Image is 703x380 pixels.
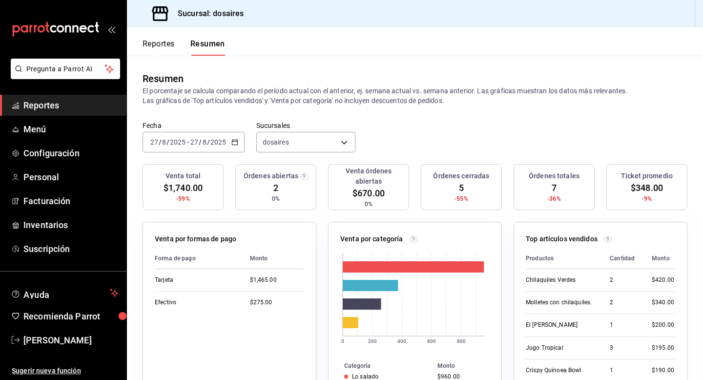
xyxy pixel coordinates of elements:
span: 0% [272,194,280,203]
h3: Órdenes totales [529,171,579,181]
div: $960.00 [437,373,486,380]
div: $200.00 [652,321,675,329]
div: $340.00 [652,298,675,307]
h3: Venta total [165,171,201,181]
input: -- [202,138,207,146]
div: Tarjeta [155,276,234,284]
span: / [207,138,210,146]
text: 800 [457,338,466,344]
span: Suscripción [23,242,119,255]
th: Monto [242,248,304,269]
span: - [187,138,189,146]
text: 400 [397,338,406,344]
text: 200 [368,338,377,344]
span: Facturación [23,194,119,208]
div: El [PERSON_NAME] [526,321,594,329]
div: $190.00 [652,366,675,375]
div: $1,465.00 [250,276,304,284]
span: -55% [455,194,468,203]
span: -9% [642,194,652,203]
div: Molletes con chilaquiles. [526,298,594,307]
span: Reportes [23,99,119,112]
span: / [199,138,202,146]
span: 0% [365,200,372,209]
span: [PERSON_NAME] [23,334,119,347]
span: $348.00 [631,181,663,194]
text: 600 [427,338,436,344]
span: $670.00 [352,187,385,200]
span: Sugerir nueva función [12,366,119,376]
label: Fecha [143,122,245,129]
input: ---- [169,138,186,146]
input: -- [190,138,199,146]
span: -36% [547,194,561,203]
span: 5 [459,181,464,194]
button: open_drawer_menu [107,25,115,33]
div: Crispy Quinoea Bowl [526,366,594,375]
div: Jugo Tropical [526,344,594,352]
div: $420.00 [652,276,675,284]
span: $1,740.00 [164,181,203,194]
h3: Órdenes cerradas [433,171,489,181]
input: -- [162,138,166,146]
a: Pregunta a Parrot AI [7,71,120,81]
div: Chilaquiles Verdes [526,276,594,284]
h3: Sucursal: dosaires [170,8,244,20]
th: Productos [526,248,602,269]
span: / [166,138,169,146]
div: 3 [610,344,636,352]
button: Pregunta a Parrot AI [11,59,120,79]
input: ---- [210,138,227,146]
div: 1 [610,366,636,375]
h3: Ticket promedio [621,171,673,181]
button: Resumen [190,39,225,56]
th: Monto [434,360,501,371]
div: Resumen [143,71,184,86]
div: 2 [610,276,636,284]
th: Cantidad [602,248,644,269]
th: Categoría [329,360,434,371]
span: 2 [273,181,278,194]
th: Monto [644,248,675,269]
text: 0 [341,338,344,344]
button: Reportes [143,39,175,56]
span: Menú [23,123,119,136]
p: El porcentaje se calcula comparando el período actual con el anterior, ej. semana actual vs. sema... [143,86,687,106]
p: Venta por categoría [340,234,403,244]
div: $195.00 [652,344,675,352]
th: Forma de pago [155,248,242,269]
div: navigation tabs [143,39,225,56]
span: Inventarios [23,218,119,232]
div: 2 [610,298,636,307]
div: 1 [610,321,636,329]
div: Lo salado [352,373,378,380]
span: / [159,138,162,146]
span: 7 [552,181,557,194]
div: $275.00 [250,298,304,307]
span: Configuración [23,147,119,160]
h3: Venta órdenes abiertas [332,166,405,187]
h3: Órdenes abiertas [244,171,298,181]
input: -- [150,138,159,146]
span: Recomienda Parrot [23,310,119,323]
span: -59% [176,194,190,203]
span: dosaires [263,137,289,147]
div: Efectivo [155,298,234,307]
span: Ayuda [23,287,106,299]
label: Sucursales [256,122,355,129]
p: Top artículos vendidos [526,234,598,244]
p: Venta por formas de pago [155,234,236,244]
span: Personal [23,170,119,184]
span: Pregunta a Parrot AI [26,64,105,74]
